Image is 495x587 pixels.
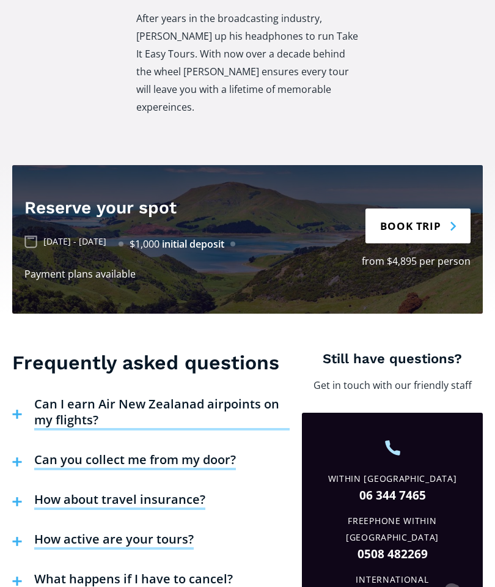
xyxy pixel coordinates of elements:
[12,350,290,375] h3: Frequently asked questions
[136,10,359,116] p: After years in the broadcasting industry, [PERSON_NAME] up his headphones to run Take It Easy Tou...
[362,253,384,270] div: from
[311,513,474,546] div: Freephone Within [GEOGRAPHIC_DATA]
[34,492,205,510] h4: How about travel insurance?
[24,196,334,220] h4: Reserve your spot
[302,350,483,368] h4: Still have questions?
[387,253,417,270] div: $4,895
[24,265,136,283] div: Payment plans available
[365,209,471,243] a: Book trip
[6,482,211,522] button: How about travel insurance?
[43,237,106,247] div: [DATE] - [DATE]
[311,546,474,563] a: 0508 482269
[302,377,483,394] p: Get in touch with our friendly staff
[130,237,159,251] div: $1,000
[162,237,224,251] div: initial deposit
[34,452,236,470] h4: Can you collect me from my door?
[419,253,471,270] div: per person
[34,396,290,430] h4: Can I earn Air New Zealanad airpoints on my flights?
[311,471,474,487] div: Within [GEOGRAPHIC_DATA]
[6,443,242,482] button: Can you collect me from my door?
[311,487,474,504] a: 06 344 7465
[6,387,296,443] button: Can I earn Air New Zealanad airpoints on my flights?
[6,522,200,562] button: How active are your tours?
[34,531,194,550] h4: How active are your tours?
